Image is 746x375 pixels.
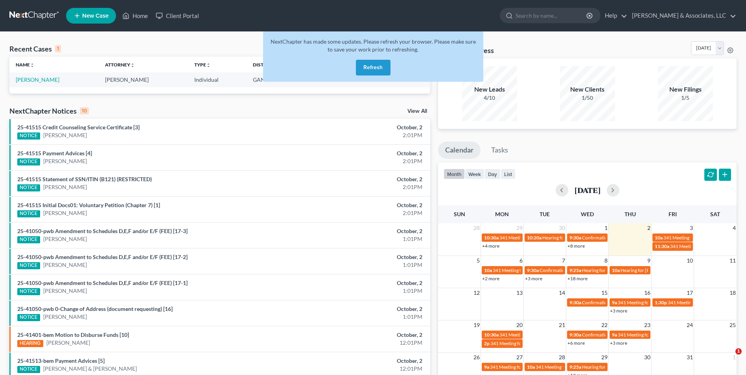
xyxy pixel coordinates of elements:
[519,256,523,265] span: 6
[612,332,617,338] span: 9a
[43,261,87,269] a: [PERSON_NAME]
[569,364,581,370] span: 9:25a
[569,267,581,273] span: 9:25a
[105,62,135,68] a: Attorneyunfold_more
[686,353,694,362] span: 31
[43,209,87,217] a: [PERSON_NAME]
[17,366,40,373] div: NOTICE
[130,63,135,68] i: unfold_more
[540,267,630,273] span: Confirmation Hearing for [PERSON_NAME]
[454,211,465,217] span: Sun
[582,332,672,338] span: Confirmation Hearing for [PERSON_NAME]
[473,223,481,233] span: 28
[581,211,594,217] span: Wed
[542,235,604,241] span: Hearing for [PERSON_NAME]
[516,8,588,23] input: Search by name...
[567,276,588,281] a: +18 more
[658,94,713,102] div: 1/5
[17,124,140,131] a: 25-41515 Credit Counseling Service Certificate [3]
[206,63,211,68] i: unfold_more
[558,353,566,362] span: 28
[558,223,566,233] span: 30
[561,256,566,265] span: 7
[604,256,608,265] span: 8
[17,254,188,260] a: 25-41050-pwb Amendment to Schedules D,E,F and/or E/F (FEE) [17-2]
[462,94,517,102] div: 4/10
[525,276,542,281] a: +3 more
[600,288,608,298] span: 15
[610,308,627,314] a: +3 more
[484,332,499,338] span: 10:30a
[484,364,489,370] span: 9a
[293,253,422,261] div: October, 2
[293,227,422,235] div: October, 2
[569,235,581,241] span: 9:30a
[567,340,585,346] a: +6 more
[82,13,109,19] span: New Case
[516,223,523,233] span: 29
[686,288,694,298] span: 17
[527,364,535,370] span: 10a
[17,150,92,156] a: 25-41515 Payment Advices [4]
[484,267,492,273] span: 10a
[293,131,422,139] div: 2:01PM
[484,142,515,159] a: Tasks
[516,288,523,298] span: 13
[536,364,606,370] span: 341 Meeting for [PERSON_NAME]
[293,149,422,157] div: October, 2
[473,353,481,362] span: 26
[710,211,720,217] span: Sat
[293,313,422,321] div: 1:01PM
[247,72,308,87] td: GANB
[293,305,422,313] div: October, 2
[558,288,566,298] span: 14
[482,276,499,281] a: +2 more
[293,201,422,209] div: October, 2
[527,267,539,273] span: 9:30a
[118,9,152,23] a: Home
[17,132,40,140] div: NOTICE
[293,183,422,191] div: 2:01PM
[293,157,422,165] div: 2:01PM
[17,331,129,338] a: 25-41401-bem Motion to Disburse Funds [10]
[482,243,499,249] a: +4 more
[43,131,87,139] a: [PERSON_NAME]
[719,348,738,367] iframe: Intercom live chat
[9,106,89,116] div: NextChapter Notices
[43,287,87,295] a: [PERSON_NAME]
[17,158,40,165] div: NOTICE
[271,38,476,53] span: NextChapter has made some updates. Please refresh your browser. Please make sure to save your wor...
[293,209,422,217] div: 2:01PM
[643,353,651,362] span: 30
[253,62,279,68] a: Districtunfold_more
[655,300,667,305] span: 1:30p
[16,76,59,83] a: [PERSON_NAME]
[465,169,484,179] button: week
[582,364,643,370] span: Hearing for [PERSON_NAME]
[484,340,490,346] span: 2p
[495,211,509,217] span: Mon
[567,243,585,249] a: +8 more
[612,267,620,273] span: 10a
[293,123,422,131] div: October, 2
[17,314,40,321] div: NOTICE
[16,62,35,68] a: Nameunfold_more
[43,157,87,165] a: [PERSON_NAME]
[575,186,600,194] h2: [DATE]
[17,210,40,217] div: NOTICE
[30,63,35,68] i: unfold_more
[655,235,663,241] span: 10a
[484,169,501,179] button: day
[686,320,694,330] span: 24
[43,313,87,321] a: [PERSON_NAME]
[17,228,188,234] a: 25-41050-pwb Amendment to Schedules D,E,F and/or E/F (FEE) [17-3]
[99,72,188,87] td: [PERSON_NAME]
[560,85,615,94] div: New Clients
[484,235,499,241] span: 10:30a
[501,169,516,179] button: list
[188,72,247,87] td: Individual
[499,235,570,241] span: 341 Meeting for [PERSON_NAME]
[558,320,566,330] span: 21
[438,142,481,159] a: Calendar
[43,235,87,243] a: [PERSON_NAME]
